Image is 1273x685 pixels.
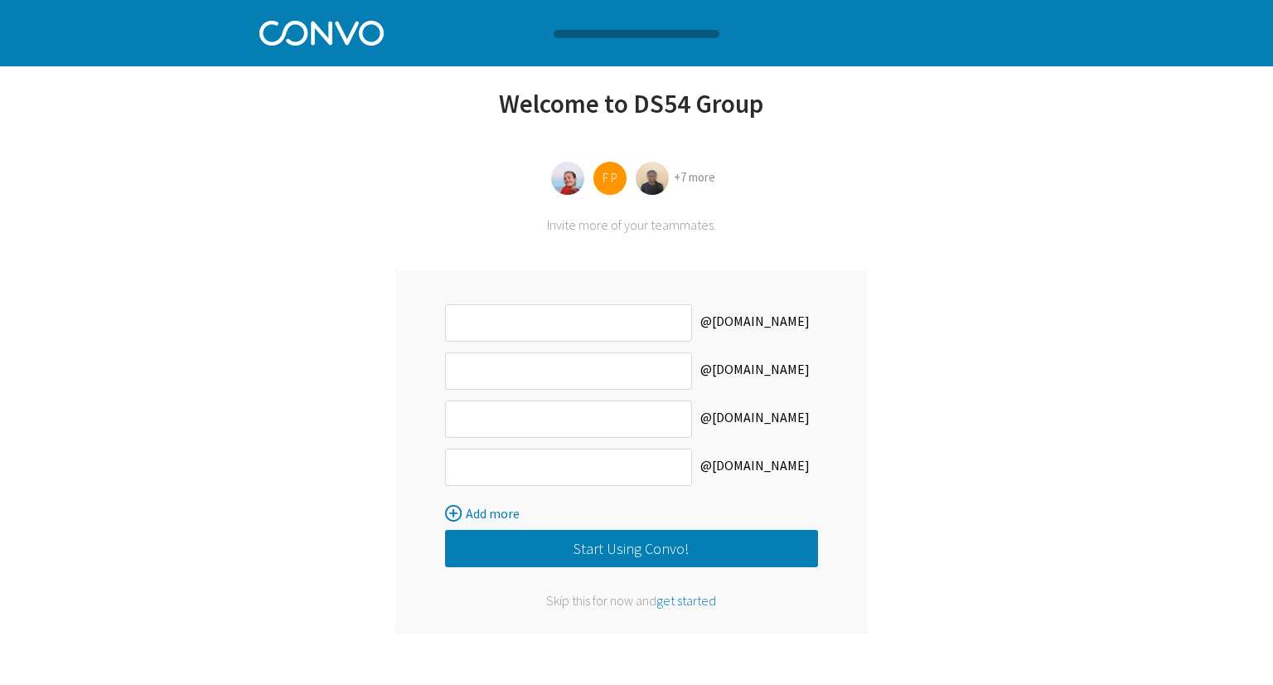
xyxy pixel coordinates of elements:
[395,87,868,140] div: Welcome to DS54 Group
[259,17,384,46] img: Convo Logo
[395,216,868,233] div: Invite more of your teammates.
[636,162,669,195] img: Aisha Senkubuge
[445,530,818,567] button: Start Using Convo!
[593,162,627,195] div: F P
[692,449,818,486] label: @[DOMAIN_NAME]
[692,352,818,390] label: @[DOMAIN_NAME]
[692,401,818,438] label: @[DOMAIN_NAME]
[656,592,716,609] span: get started
[466,505,520,522] span: Add more
[692,304,818,342] label: @[DOMAIN_NAME]
[551,162,584,195] img: Serena Purslow | TIL UK
[445,592,818,609] div: Skip this for now and
[674,169,715,185] a: +7 more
